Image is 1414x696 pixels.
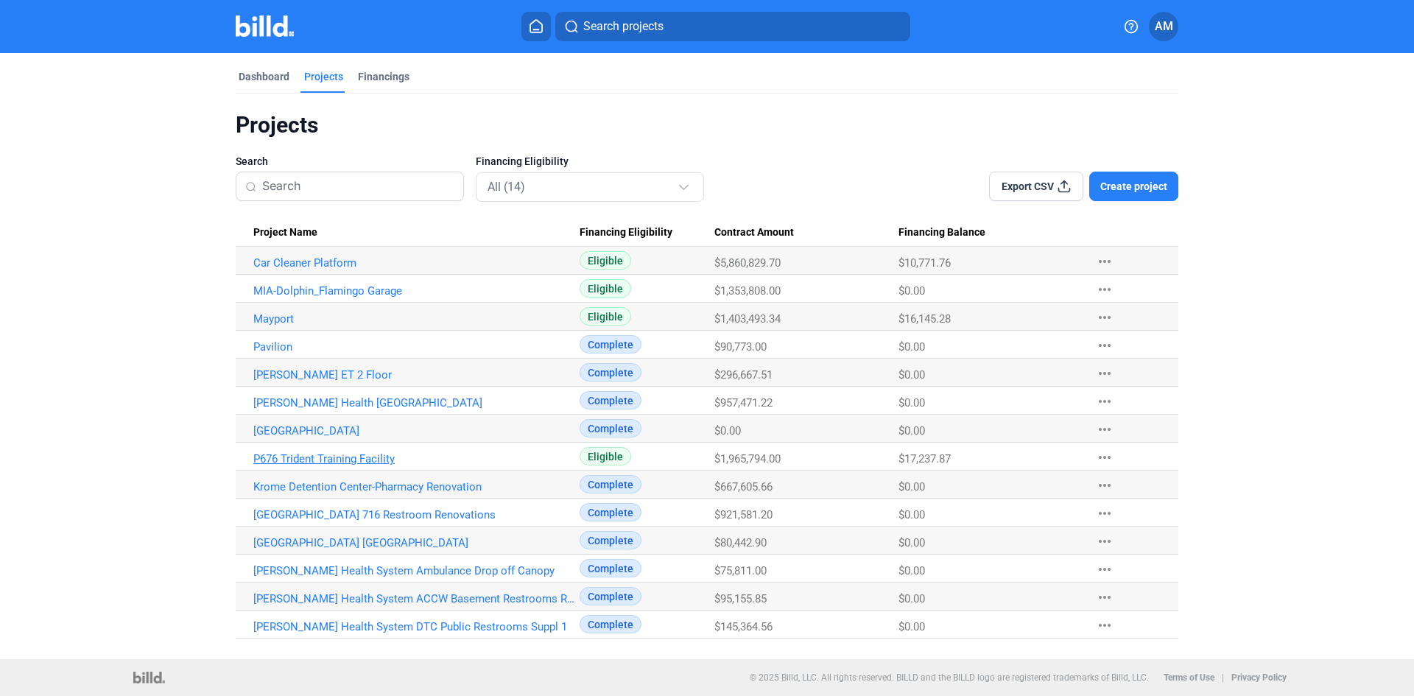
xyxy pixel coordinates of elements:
[714,592,767,605] span: $95,155.85
[714,564,767,577] span: $75,811.00
[1096,281,1114,298] mat-icon: more_horiz
[714,312,781,326] span: $1,403,493.34
[898,536,925,549] span: $0.00
[1100,179,1167,194] span: Create project
[1002,179,1054,194] span: Export CSV
[262,171,454,202] input: Search
[580,587,641,605] span: Complete
[898,312,951,326] span: $16,145.28
[253,396,580,409] a: [PERSON_NAME] Health [GEOGRAPHIC_DATA]
[714,508,773,521] span: $921,581.20
[1096,477,1114,494] mat-icon: more_horiz
[580,307,631,326] span: Eligible
[898,620,925,633] span: $0.00
[580,391,641,409] span: Complete
[898,226,1081,239] div: Financing Balance
[1231,672,1287,683] b: Privacy Policy
[1096,588,1114,606] mat-icon: more_horiz
[239,69,289,84] div: Dashboard
[898,480,925,493] span: $0.00
[580,559,641,577] span: Complete
[898,368,925,382] span: $0.00
[236,154,268,169] span: Search
[1096,505,1114,522] mat-icon: more_horiz
[714,480,773,493] span: $667,605.66
[133,672,165,683] img: logo
[253,620,580,633] a: [PERSON_NAME] Health System DTC Public Restrooms Suppl 1
[488,180,525,194] mat-select-trigger: All (14)
[358,69,409,84] div: Financings
[1222,672,1224,683] p: |
[714,256,781,270] span: $5,860,829.70
[580,615,641,633] span: Complete
[714,536,767,549] span: $80,442.90
[898,226,985,239] span: Financing Balance
[253,452,580,465] a: P676 Trident Training Facility
[1155,18,1173,35] span: AM
[1096,560,1114,578] mat-icon: more_horiz
[989,172,1083,201] button: Export CSV
[580,447,631,465] span: Eligible
[714,424,741,437] span: $0.00
[1096,616,1114,634] mat-icon: more_horiz
[236,111,1178,139] div: Projects
[898,396,925,409] span: $0.00
[1096,365,1114,382] mat-icon: more_horiz
[898,284,925,298] span: $0.00
[1096,309,1114,326] mat-icon: more_horiz
[580,226,715,239] div: Financing Eligibility
[898,592,925,605] span: $0.00
[714,284,781,298] span: $1,353,808.00
[714,226,794,239] span: Contract Amount
[580,363,641,382] span: Complete
[714,340,767,354] span: $90,773.00
[898,256,951,270] span: $10,771.76
[1096,253,1114,270] mat-icon: more_horiz
[253,536,580,549] a: [GEOGRAPHIC_DATA] [GEOGRAPHIC_DATA]
[253,312,580,326] a: Mayport
[898,508,925,521] span: $0.00
[898,564,925,577] span: $0.00
[476,154,569,169] span: Financing Eligibility
[253,256,580,270] a: Car Cleaner Platform
[580,251,631,270] span: Eligible
[898,452,951,465] span: $17,237.87
[555,12,910,41] button: Search projects
[1096,532,1114,550] mat-icon: more_horiz
[253,480,580,493] a: Krome Detention Center-Pharmacy Renovation
[1096,393,1114,410] mat-icon: more_horiz
[714,368,773,382] span: $296,667.51
[714,226,898,239] div: Contract Amount
[1164,672,1214,683] b: Terms of Use
[253,592,580,605] a: [PERSON_NAME] Health System ACCW Basement Restrooms Renovations
[898,340,925,354] span: $0.00
[253,424,580,437] a: [GEOGRAPHIC_DATA]
[580,419,641,437] span: Complete
[253,508,580,521] a: [GEOGRAPHIC_DATA] 716 Restroom Renovations
[1089,172,1178,201] button: Create project
[898,424,925,437] span: $0.00
[580,335,641,354] span: Complete
[580,279,631,298] span: Eligible
[1096,449,1114,466] mat-icon: more_horiz
[714,396,773,409] span: $957,471.22
[1096,337,1114,354] mat-icon: more_horiz
[253,284,580,298] a: MIA-Dolphin_Flamingo Garage
[714,620,773,633] span: $145,364.56
[580,531,641,549] span: Complete
[253,340,580,354] a: Pavilion
[583,18,664,35] span: Search projects
[1149,12,1178,41] button: AM
[253,226,580,239] div: Project Name
[580,503,641,521] span: Complete
[1096,421,1114,438] mat-icon: more_horiz
[304,69,343,84] div: Projects
[253,368,580,382] a: [PERSON_NAME] ET 2 Floor
[236,15,294,37] img: Billd Company Logo
[253,564,580,577] a: [PERSON_NAME] Health System Ambulance Drop off Canopy
[750,672,1149,683] p: © 2025 Billd, LLC. All rights reserved. BILLD and the BILLD logo are registered trademarks of Bil...
[253,226,317,239] span: Project Name
[580,475,641,493] span: Complete
[580,226,672,239] span: Financing Eligibility
[714,452,781,465] span: $1,965,794.00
